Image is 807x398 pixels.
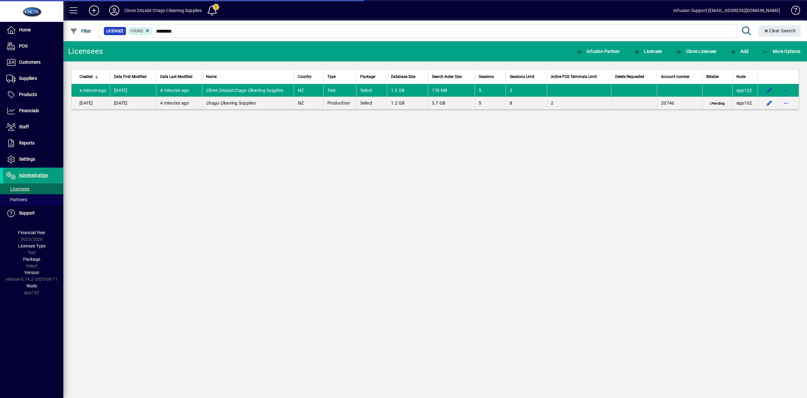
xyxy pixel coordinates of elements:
td: 20746 [657,97,702,109]
span: Billable [706,73,719,80]
span: Country [298,73,312,80]
div: Package [360,73,383,80]
span: Financials [19,108,39,113]
a: Knowledge Base [786,1,799,22]
a: Suppliers [3,71,63,87]
button: Licensee [632,46,664,57]
span: Licensee Type [18,243,46,248]
span: Products [19,92,37,97]
td: 2 [547,97,611,109]
button: More options [781,98,791,108]
span: Partners [6,197,27,202]
em: Cl [248,88,252,93]
td: 5 [475,84,506,97]
div: Created [79,73,106,80]
div: Type [327,73,352,80]
span: Name [206,73,217,80]
span: Found [130,29,143,33]
span: Delete Requested [615,73,644,80]
span: Support [19,210,35,215]
span: Administration [19,173,48,178]
td: 5 [475,97,506,109]
em: Cl [220,100,224,106]
span: Data Last Modified [160,73,192,80]
td: [DATE] [110,84,156,97]
span: Licensees [6,186,29,191]
button: More options [781,85,791,95]
span: Search Index Size [432,73,462,80]
div: Delete Requested [615,73,653,80]
a: Partners [3,194,63,205]
td: 1.2 GB [387,97,428,109]
span: Home [19,27,31,32]
span: Customers [19,60,41,65]
td: Test [323,84,356,97]
div: Node [736,73,754,80]
td: 3.7 GB [428,97,475,109]
td: [DATE] [72,97,110,109]
button: Infusion Partner [574,46,621,57]
td: 8 [506,97,547,109]
a: Settings [3,151,63,167]
td: [DATE] [110,97,156,109]
div: Name [206,73,290,80]
span: More Options [762,49,801,54]
span: Data First Modified [114,73,147,80]
a: Reports [3,135,63,151]
span: Node [736,73,746,80]
span: Licensee [633,49,662,54]
a: POS [3,38,63,54]
span: Licensee [106,28,123,34]
span: Package [360,73,375,80]
span: Add [729,49,748,54]
td: 4 minutes ago [156,84,202,97]
span: one 2Assist eaning Supplies [206,88,283,93]
span: eaning Supplies [206,100,256,106]
button: Edit [764,85,774,95]
button: Filter [68,25,93,37]
button: More Options [760,46,802,57]
div: Infusion Support [EMAIL_ADDRESS][DOMAIN_NAME] [673,5,780,16]
span: Suppliers [19,76,37,81]
td: 2 [506,84,547,97]
td: Production [323,97,356,109]
td: Select [356,84,387,97]
em: Otago [234,88,246,93]
button: Edit [764,98,774,108]
div: Account number [661,73,698,80]
span: Sessions [479,73,494,80]
div: Active POS Terminals Limit [551,73,607,80]
button: Add [728,46,750,57]
td: 1.2 GB [387,84,428,97]
span: Pending [708,101,726,106]
td: NZ [294,97,323,109]
a: Support [3,205,63,221]
div: Search Index Size [432,73,471,80]
a: Home [3,22,63,38]
td: a minute ago [72,84,110,97]
span: Node [27,283,37,288]
button: Clear [759,25,801,37]
span: app102.prod.infusionbusinesssoftware.com [736,88,752,93]
span: Clone Licensee [675,49,716,54]
div: Sessions Limit [510,73,543,80]
span: Account number [661,73,690,80]
div: Data First Modified [114,73,152,80]
span: Sessions Limit [510,73,534,80]
span: Active POS Terminals Limit [551,73,597,80]
button: Profile [104,5,124,16]
div: Database Size [391,73,424,80]
a: Staff [3,119,63,135]
span: app102.prod.infusionbusinesssoftware.com [736,100,752,106]
span: Financial Year [18,230,46,235]
div: Billable [706,73,728,80]
a: Customers [3,55,63,70]
div: Data Last Modified [160,73,198,80]
a: Products [3,87,63,103]
button: Clone Licensee [673,46,718,57]
span: Reports [19,140,35,145]
span: Package [23,257,40,262]
span: Staff [19,124,29,129]
td: 178 MB [428,84,475,97]
td: NZ [294,84,323,97]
